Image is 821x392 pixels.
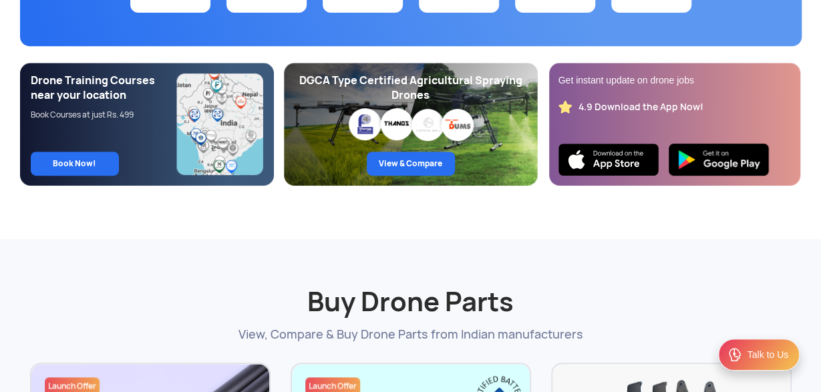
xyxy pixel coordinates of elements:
[30,252,792,319] h2: Buy Drone Parts
[558,100,572,114] img: star_rating
[748,348,788,361] div: Talk to Us
[31,73,177,103] div: Drone Training Courses near your location
[669,144,769,176] img: Playstore
[30,326,792,343] p: View, Compare & Buy Drone Parts from Indian manufacturers
[558,73,791,87] div: Get instant update on drone jobs
[48,381,96,391] span: Launch Offer
[31,152,119,176] a: Book Now!
[727,347,743,363] img: ic_Support.svg
[579,101,703,114] div: 4.9 Download the App Now!
[558,144,659,176] img: Ios
[367,152,455,176] a: View & Compare
[309,381,357,391] span: Launch Offer
[31,110,177,120] div: Book Courses at just Rs. 499
[295,73,527,103] div: DGCA Type Certified Agricultural Spraying Drones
